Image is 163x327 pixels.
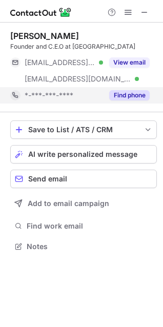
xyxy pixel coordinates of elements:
button: Notes [10,239,157,254]
button: AI write personalized message [10,145,157,163]
button: Find work email [10,219,157,233]
button: Reveal Button [109,90,150,100]
button: Add to email campaign [10,194,157,213]
span: Send email [28,175,67,183]
span: AI write personalized message [28,150,137,158]
span: Add to email campaign [28,199,109,208]
span: [EMAIL_ADDRESS][DOMAIN_NAME] [25,58,95,67]
button: Reveal Button [109,57,150,68]
button: save-profile-one-click [10,120,157,139]
button: Send email [10,170,157,188]
div: Save to List / ATS / CRM [28,126,139,134]
div: Founder and C.E.O at [GEOGRAPHIC_DATA] [10,42,157,51]
span: [EMAIL_ADDRESS][DOMAIN_NAME] [25,74,131,84]
img: ContactOut v5.3.10 [10,6,72,18]
span: Find work email [27,221,153,231]
span: Notes [27,242,153,251]
div: [PERSON_NAME] [10,31,79,41]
